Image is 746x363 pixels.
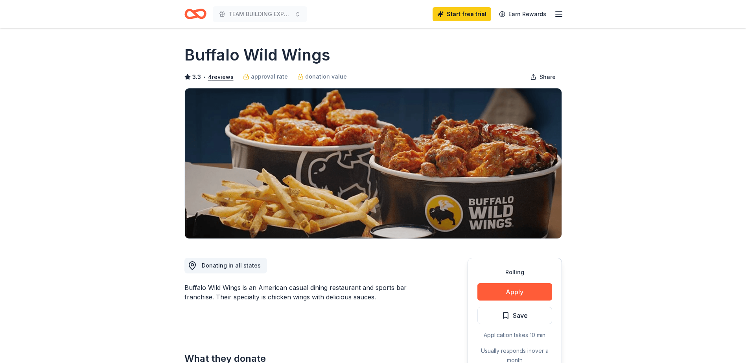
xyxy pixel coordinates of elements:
h1: Buffalo Wild Wings [184,44,330,66]
span: • [203,74,206,80]
span: TEAM BUILDING EXPERIMENT [228,9,291,19]
button: 4reviews [208,72,234,82]
div: Buffalo Wild Wings is an American casual dining restaurant and sports bar franchise. Their specia... [184,283,430,302]
span: 3.3 [192,72,201,82]
button: Share [524,69,562,85]
a: Home [184,5,206,23]
a: donation value [297,72,347,81]
a: approval rate [243,72,288,81]
a: Start free trial [433,7,491,21]
a: Earn Rewards [494,7,551,21]
img: Image for Buffalo Wild Wings [185,88,562,238]
div: Rolling [477,268,552,277]
div: Application takes 10 min [477,330,552,340]
button: Save [477,307,552,324]
span: Share [540,72,556,82]
button: TEAM BUILDING EXPERIMENT [213,6,307,22]
span: approval rate [251,72,288,81]
button: Apply [477,283,552,301]
span: Donating in all states [202,262,261,269]
span: Save [513,310,528,321]
span: donation value [305,72,347,81]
